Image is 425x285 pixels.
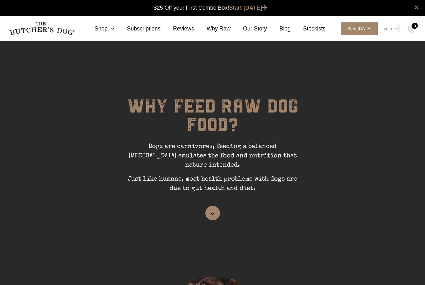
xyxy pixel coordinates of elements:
[119,175,306,198] p: Just like humans, most health problems with dogs are due to gut health and diet.
[341,22,378,35] span: Start [DATE]
[119,142,306,175] p: Dogs are carnivores, feeding a balanced [MEDICAL_DATA] emulates the food and nutrition that natur...
[414,4,419,11] a: close
[412,23,418,29] div: 0
[335,22,380,35] a: Start [DATE]
[194,25,231,33] a: Why Raw
[229,5,267,11] a: Start [DATE]
[380,22,400,35] a: Login
[267,25,291,33] a: Blog
[119,97,306,142] h1: WHY FEED RAW DOG FOOD?
[114,25,161,33] a: Subscriptions
[408,25,416,33] img: TBD_Cart-Empty.png
[231,25,267,33] a: Our Story
[161,25,194,33] a: Reviews
[291,25,325,33] a: Stockists
[82,25,114,33] a: Shop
